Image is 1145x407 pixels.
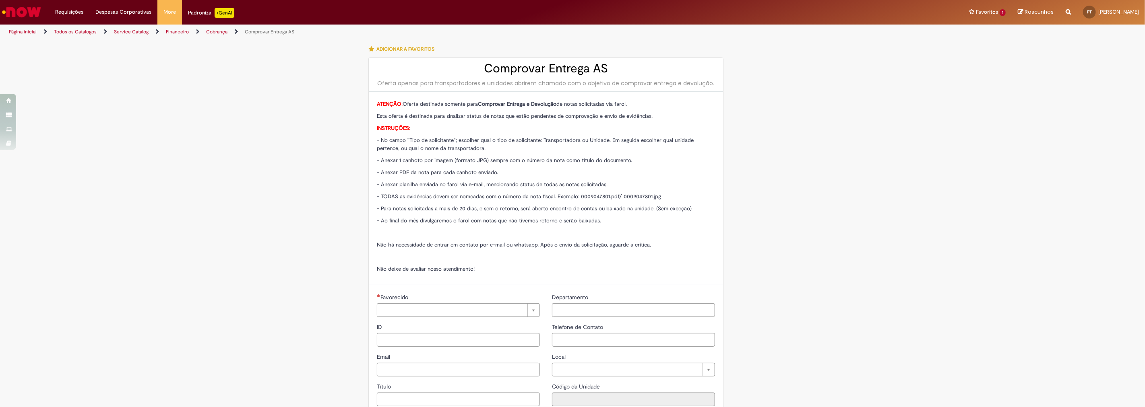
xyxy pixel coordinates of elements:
[377,393,540,406] input: Título
[377,169,498,176] span: - Anexar PDF da nota para cada canhoto enviado.
[377,181,608,188] span: - Anexar planilha enviada no farol via e-mail, mencionando status de todas as notas solicitadas.
[9,29,37,35] a: Página inicial
[377,303,540,317] a: Limpar campo Favorecido
[552,382,601,391] label: Somente leitura - Código da Unidade
[377,62,715,75] h2: Comprovar Entrega AS
[368,41,439,58] button: Adicionar a Favoritos
[1,4,42,20] img: ServiceNow
[55,8,83,16] span: Requisições
[377,101,627,107] span: Oferta destinada somente para de notas solicitadas via farol.
[1000,9,1006,16] span: 1
[377,265,475,272] span: Não deixe de avaliar nosso atendimento!
[206,29,227,35] a: Cobrança
[377,353,392,360] span: Email
[377,125,410,132] strong: INSTRUÇÕES:
[377,205,692,212] span: - Para notas solicitadas a mais de 20 dias, e sem o retorno, será aberto encontro de contas ou ba...
[377,323,384,331] span: ID
[552,303,715,317] input: Departamento
[478,101,556,107] strong: Comprovar Entrega e Devolução
[377,333,540,347] input: ID
[377,101,403,107] span: :
[377,363,540,376] input: Email
[377,101,401,107] strong: ATENÇÃO
[1098,8,1139,15] span: [PERSON_NAME]
[552,393,715,406] input: Código da Unidade
[377,157,632,164] span: - Anexar 1 canhoto por imagem (formato JPG) sempre com o número da nota como título do documento.
[552,353,567,360] span: Local
[377,217,601,224] span: - Ao final do mês divulgaremos o farol com notas que não tivemos retorno e serão baixadas.
[377,79,715,87] div: Oferta apenas para transportadores e unidades abrirem chamado com o objetivo de comprovar entrega...
[380,294,410,301] span: Necessários - Favorecido
[114,29,149,35] a: Service Catalog
[377,294,380,297] span: Necessários
[6,25,757,39] ul: Trilhas de página
[552,323,605,331] span: Telefone de Contato
[166,29,189,35] a: Financeiro
[95,8,151,16] span: Despesas Corporativas
[377,137,694,152] span: - No campo "Tipo de solicitante"; escolher qual o tipo de solicitante: Transportadora ou Unidade....
[377,113,653,119] span: Esta oferta é destinada para sinalizar status de notas que estão pendentes de comprovação e envio...
[245,29,294,35] a: Comprovar Entrega AS
[1025,8,1054,16] span: Rascunhos
[377,383,393,390] span: Título
[377,241,651,248] span: Não há necessidade de entrar em contato por e-mail ou whatsapp. Após o envio da solicitação, agua...
[54,29,97,35] a: Todos os Catálogos
[163,8,176,16] span: More
[552,363,715,376] a: Limpar campo Local
[1018,8,1054,16] a: Rascunhos
[215,8,234,18] p: +GenAi
[188,8,234,18] div: Padroniza
[552,383,601,390] span: Somente leitura - Código da Unidade
[552,333,715,347] input: Telefone de Contato
[552,294,590,301] span: Departamento
[377,193,661,200] span: - TODAS as evidências devem ser nomeadas com o número da nota fiscal. Exemplo: 0009047801.pdf/ 00...
[976,8,998,16] span: Favoritos
[376,46,434,52] span: Adicionar a Favoritos
[1087,9,1092,14] span: PT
